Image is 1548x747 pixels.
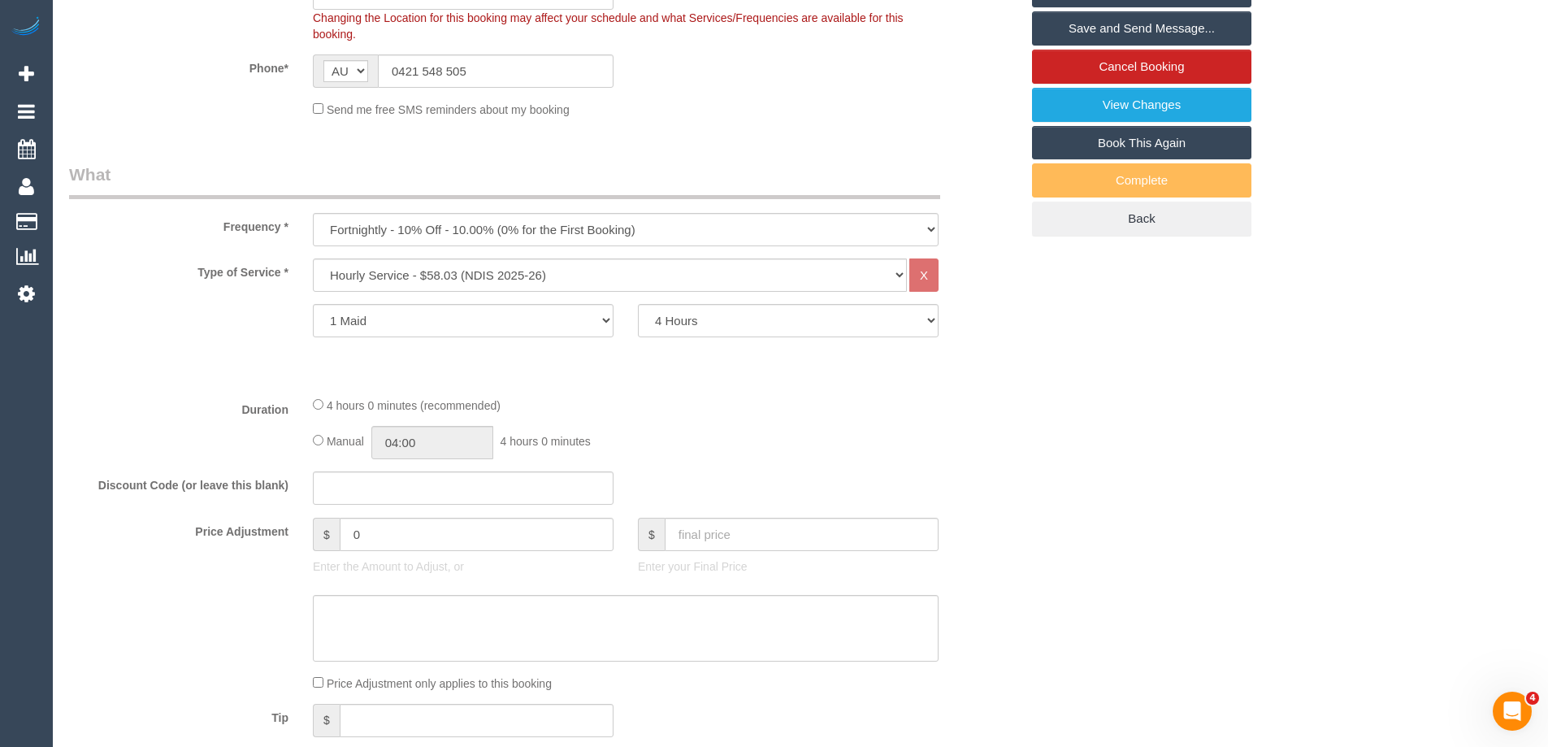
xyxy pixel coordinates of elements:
p: Enter the Amount to Adjust, or [313,558,614,575]
label: Duration [57,396,301,418]
legend: What [69,163,940,199]
span: $ [313,704,340,737]
span: Manual [327,435,364,448]
span: Price Adjustment only applies to this booking [327,677,552,690]
span: 4 hours 0 minutes (recommended) [327,399,501,412]
img: Automaid Logo [10,16,42,39]
span: Send me free SMS reminders about my booking [327,103,570,116]
p: Enter your Final Price [638,558,939,575]
label: Price Adjustment [57,518,301,540]
input: final price [665,518,939,551]
label: Tip [57,704,301,726]
label: Phone* [57,54,301,76]
span: $ [638,518,665,551]
span: 4 hours 0 minutes [501,435,591,448]
label: Frequency * [57,213,301,235]
a: Book This Again [1032,126,1251,160]
span: $ [313,518,340,551]
label: Type of Service * [57,258,301,280]
label: Discount Code (or leave this blank) [57,471,301,493]
a: Cancel Booking [1032,50,1251,84]
span: 4 [1526,692,1539,705]
input: Phone* [378,54,614,88]
a: Save and Send Message... [1032,11,1251,46]
a: View Changes [1032,88,1251,122]
iframe: Intercom live chat [1493,692,1532,731]
span: Changing the Location for this booking may affect your schedule and what Services/Frequencies are... [313,11,904,41]
a: Back [1032,202,1251,236]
